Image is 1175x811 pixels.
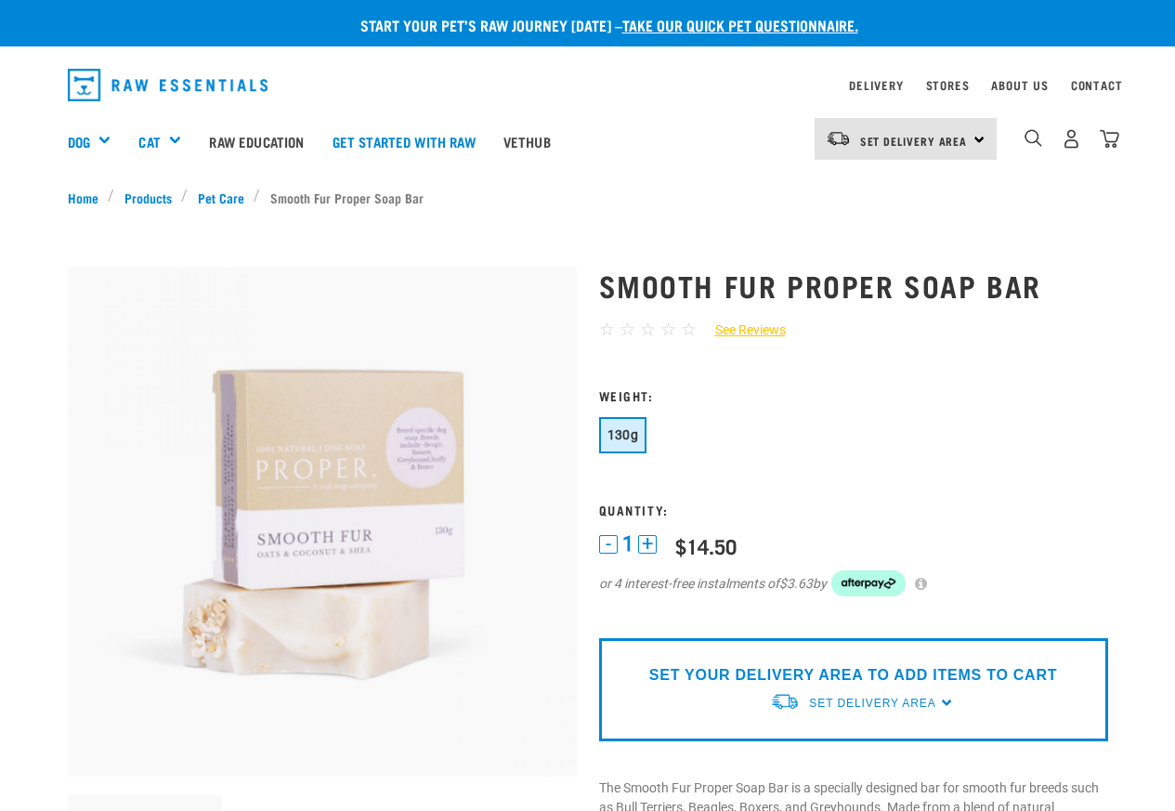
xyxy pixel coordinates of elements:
[681,319,697,340] span: ☆
[599,388,1108,402] h3: Weight:
[599,319,615,340] span: ☆
[649,664,1057,687] p: SET YOUR DELIVERY AREA TO ADD ITEMS TO CART
[114,188,181,207] a: Products
[849,82,903,88] a: Delivery
[1062,129,1081,149] img: user.png
[599,570,1108,596] div: or 4 interest-free instalments of by
[697,320,786,340] a: See Reviews
[599,535,618,554] button: -
[138,131,160,152] a: Cat
[68,69,268,101] img: Raw Essentials Logo
[53,61,1123,109] nav: dropdown navigation
[599,503,1108,517] h3: Quantity:
[68,268,577,777] img: Smooth fur soap
[926,82,970,88] a: Stores
[860,137,968,144] span: Set Delivery Area
[1025,129,1042,147] img: home-icon-1@2x.png
[640,319,656,340] span: ☆
[68,131,90,152] a: Dog
[622,20,858,29] a: take our quick pet questionnaire.
[68,188,1108,207] nav: breadcrumbs
[599,417,647,453] button: 130g
[826,130,851,147] img: van-moving.png
[770,692,800,712] img: van-moving.png
[68,188,109,207] a: Home
[195,104,318,178] a: Raw Education
[622,534,633,554] span: 1
[319,104,490,178] a: Get started with Raw
[991,82,1048,88] a: About Us
[779,574,813,594] span: $3.63
[188,188,254,207] a: Pet Care
[607,427,639,442] span: 130g
[599,268,1108,302] h1: Smooth Fur Proper Soap Bar
[490,104,565,178] a: Vethub
[1100,129,1119,149] img: home-icon@2x.png
[1071,82,1123,88] a: Contact
[660,319,676,340] span: ☆
[638,535,657,554] button: +
[675,534,737,557] div: $14.50
[809,697,935,710] span: Set Delivery Area
[831,570,906,596] img: Afterpay
[620,319,635,340] span: ☆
